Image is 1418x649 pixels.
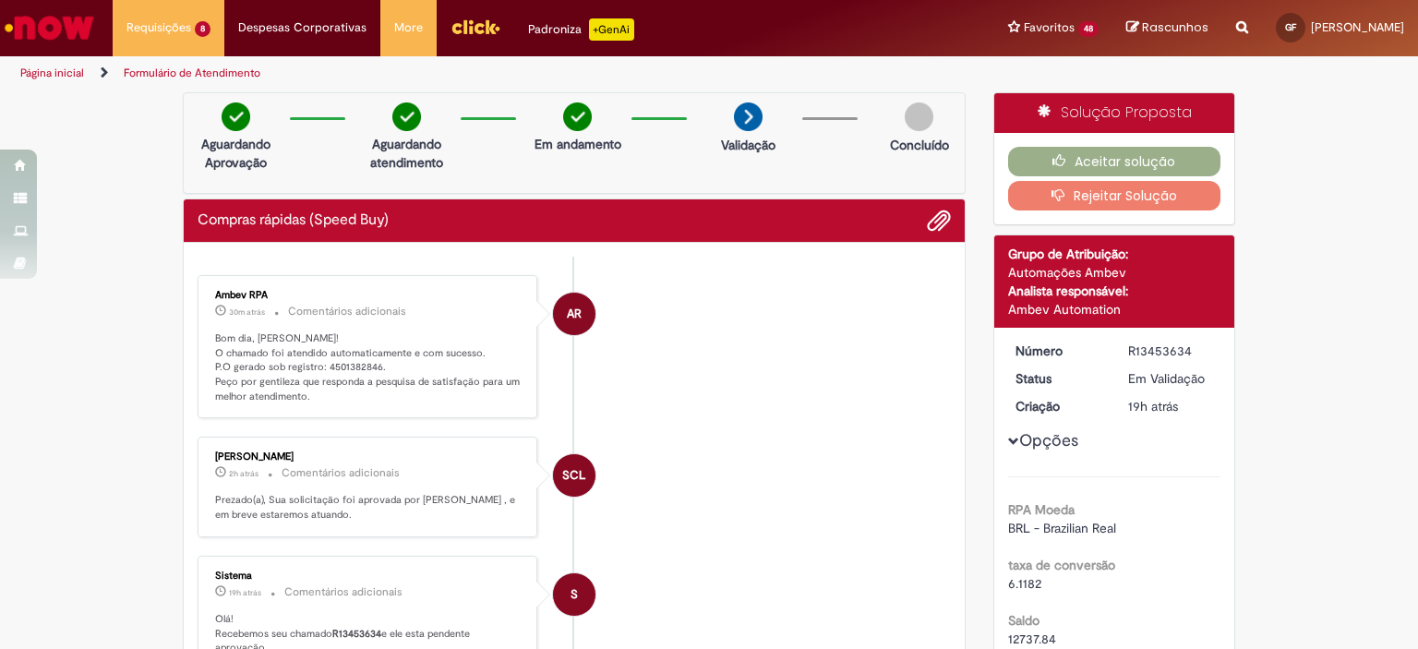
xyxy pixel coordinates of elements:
b: taxa de conversão [1008,557,1115,573]
img: img-circle-grey.png [905,102,933,131]
p: Validação [721,136,775,154]
b: RPA Moeda [1008,501,1075,518]
p: Prezado(a), Sua solicitação foi aprovada por [PERSON_NAME] , e em breve estaremos atuando. [215,493,523,522]
small: Comentários adicionais [284,584,403,600]
p: Bom dia, [PERSON_NAME]! O chamado foi atendido automaticamente e com sucesso. P.O gerado sob regi... [215,331,523,404]
img: ServiceNow [2,9,97,46]
time: 27/08/2025 16:38:29 [1128,398,1178,415]
span: [PERSON_NAME] [1311,19,1404,35]
img: check-circle-green.png [563,102,592,131]
span: Favoritos [1024,18,1075,37]
div: Padroniza [528,18,634,41]
div: R13453634 [1128,342,1214,360]
span: Despesas Corporativas [238,18,367,37]
div: Sergio Carlos Lopes Venturoli [553,454,595,497]
div: Ambev RPA [215,290,523,301]
div: Automações Ambev [1008,263,1221,282]
div: Em Validação [1128,369,1214,388]
span: 30m atrás [229,306,265,318]
div: System [553,573,595,616]
div: 27/08/2025 16:38:29 [1128,397,1214,415]
div: Solução Proposta [994,93,1235,133]
p: Aguardando Aprovação [191,135,281,172]
img: click_logo_yellow_360x200.png [451,13,500,41]
dt: Número [1002,342,1115,360]
span: GF [1285,21,1296,33]
div: Ambev RPA [553,293,595,335]
div: Sistema [215,571,523,582]
span: S [571,572,578,617]
button: Rejeitar Solução [1008,181,1221,210]
div: Analista responsável: [1008,282,1221,300]
img: check-circle-green.png [392,102,421,131]
span: 6.1182 [1008,575,1041,592]
span: Requisições [126,18,191,37]
dt: Status [1002,369,1115,388]
span: 19h atrás [1128,398,1178,415]
a: Formulário de Atendimento [124,66,260,80]
span: BRL - Brazilian Real [1008,520,1116,536]
ul: Trilhas de página [14,56,931,90]
span: SCL [562,453,585,498]
p: +GenAi [589,18,634,41]
time: 28/08/2025 11:13:35 [229,306,265,318]
img: arrow-next.png [734,102,763,131]
dt: Criação [1002,397,1115,415]
b: R13453634 [332,627,381,641]
b: Saldo [1008,612,1039,629]
time: 28/08/2025 09:42:35 [229,468,258,479]
time: 27/08/2025 16:38:41 [229,587,261,598]
span: 2h atrás [229,468,258,479]
h2: Compras rápidas (Speed Buy) Histórico de tíquete [198,212,389,229]
div: Grupo de Atribuição: [1008,245,1221,263]
a: Página inicial [20,66,84,80]
div: Ambev Automation [1008,300,1221,318]
span: 48 [1078,21,1099,37]
p: Concluído [890,136,949,154]
span: Rascunhos [1142,18,1208,36]
small: Comentários adicionais [282,465,400,481]
button: Adicionar anexos [927,209,951,233]
a: Rascunhos [1126,19,1208,37]
div: [PERSON_NAME] [215,451,523,463]
p: Em andamento [535,135,621,153]
span: 12737.84 [1008,631,1056,647]
span: 8 [195,21,210,37]
span: 19h atrás [229,587,261,598]
p: Aguardando atendimento [362,135,451,172]
span: More [394,18,423,37]
span: AR [567,292,582,336]
img: check-circle-green.png [222,102,250,131]
small: Comentários adicionais [288,304,406,319]
button: Aceitar solução [1008,147,1221,176]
